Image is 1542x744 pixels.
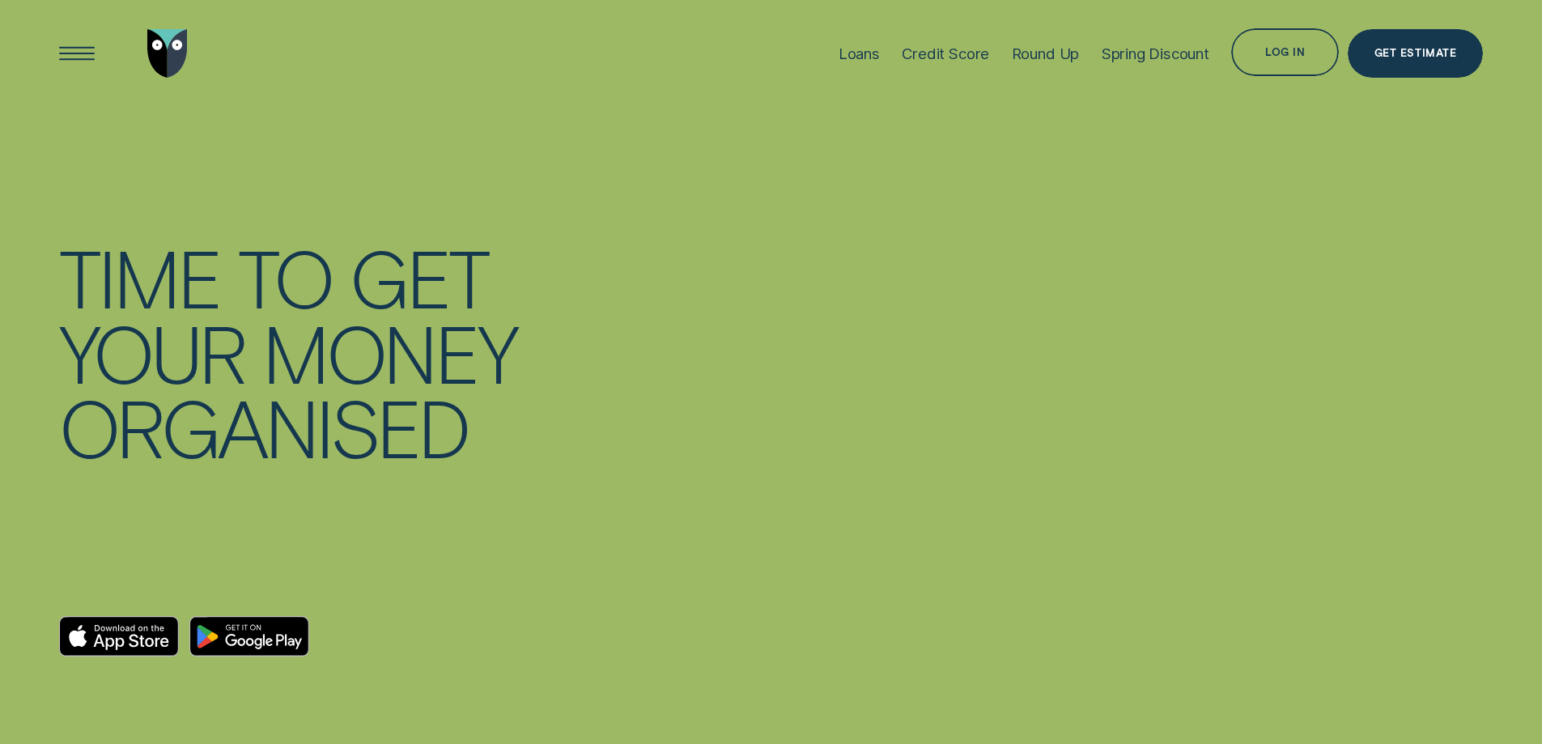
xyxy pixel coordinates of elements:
[1348,29,1483,78] a: Get Estimate
[1102,45,1209,63] div: Spring Discount
[1012,45,1080,63] div: Round Up
[59,240,523,464] h4: TIME TO GET YOUR MONEY ORGANISED
[147,29,188,78] img: Wisr
[902,45,989,63] div: Credit Score
[1231,28,1338,77] button: Log in
[189,616,311,657] a: Android App on Google Play
[59,616,181,657] a: Download on the App Store
[839,45,880,63] div: Loans
[53,29,101,78] button: Open Menu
